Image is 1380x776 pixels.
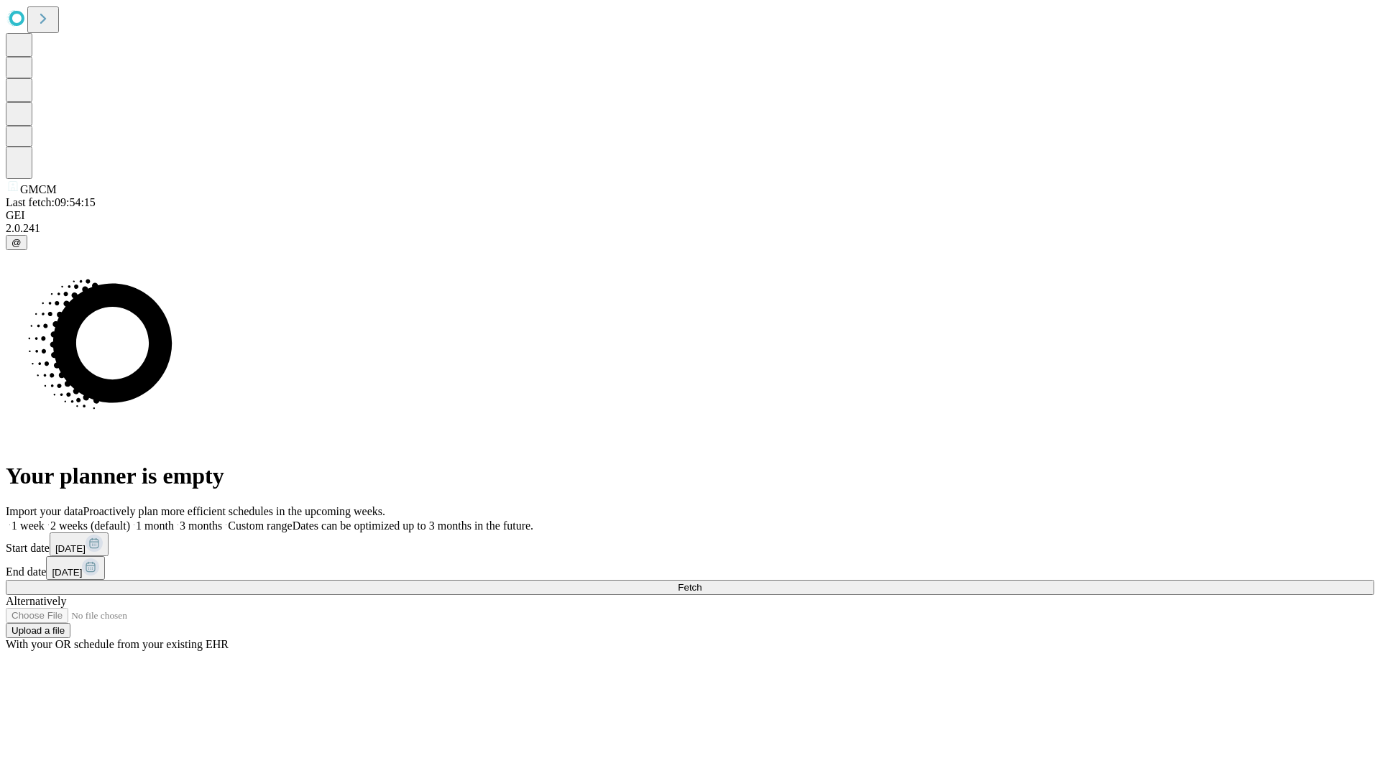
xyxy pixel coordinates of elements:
[6,638,229,650] span: With your OR schedule from your existing EHR
[6,532,1374,556] div: Start date
[6,235,27,250] button: @
[50,519,130,532] span: 2 weeks (default)
[136,519,174,532] span: 1 month
[293,519,533,532] span: Dates can be optimized up to 3 months in the future.
[6,222,1374,235] div: 2.0.241
[11,519,45,532] span: 1 week
[6,209,1374,222] div: GEI
[6,556,1374,580] div: End date
[6,505,83,517] span: Import your data
[6,196,96,208] span: Last fetch: 09:54:15
[180,519,222,532] span: 3 months
[11,237,22,248] span: @
[52,567,82,578] span: [DATE]
[6,623,70,638] button: Upload a file
[678,582,701,593] span: Fetch
[6,595,66,607] span: Alternatively
[6,463,1374,489] h1: Your planner is empty
[6,580,1374,595] button: Fetch
[50,532,109,556] button: [DATE]
[83,505,385,517] span: Proactively plan more efficient schedules in the upcoming weeks.
[20,183,57,195] span: GMCM
[55,543,86,554] span: [DATE]
[228,519,292,532] span: Custom range
[46,556,105,580] button: [DATE]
